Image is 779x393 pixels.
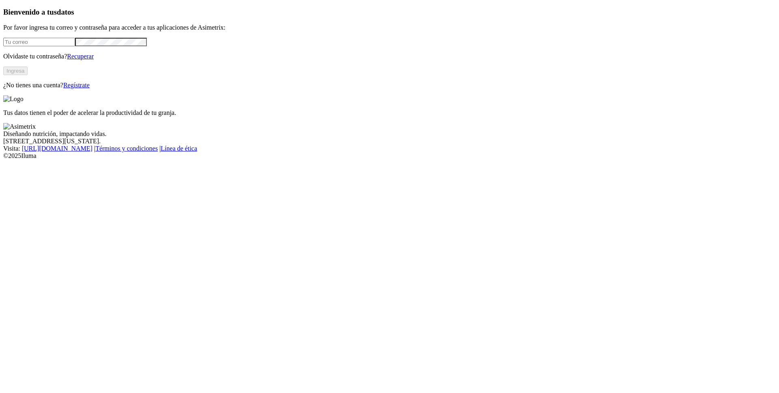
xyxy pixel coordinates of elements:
[67,53,94,60] a: Recuperar
[3,24,776,31] p: Por favor ingresa tu correo y contraseña para acceder a tus aplicaciones de Asimetrix:
[3,138,776,145] div: [STREET_ADDRESS][US_STATE].
[63,82,90,89] a: Regístrate
[3,53,776,60] p: Olvidaste tu contraseña?
[3,109,776,117] p: Tus datos tienen el poder de acelerar la productividad de tu granja.
[3,145,776,152] div: Visita : | |
[3,123,36,130] img: Asimetrix
[3,67,28,75] button: Ingresa
[161,145,197,152] a: Línea de ética
[57,8,74,16] span: datos
[3,82,776,89] p: ¿No tienes una cuenta?
[3,152,776,160] div: © 2025 Iluma
[22,145,93,152] a: [URL][DOMAIN_NAME]
[3,130,776,138] div: Diseñando nutrición, impactando vidas.
[3,95,24,103] img: Logo
[95,145,158,152] a: Términos y condiciones
[3,38,75,46] input: Tu correo
[3,8,776,17] h3: Bienvenido a tus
